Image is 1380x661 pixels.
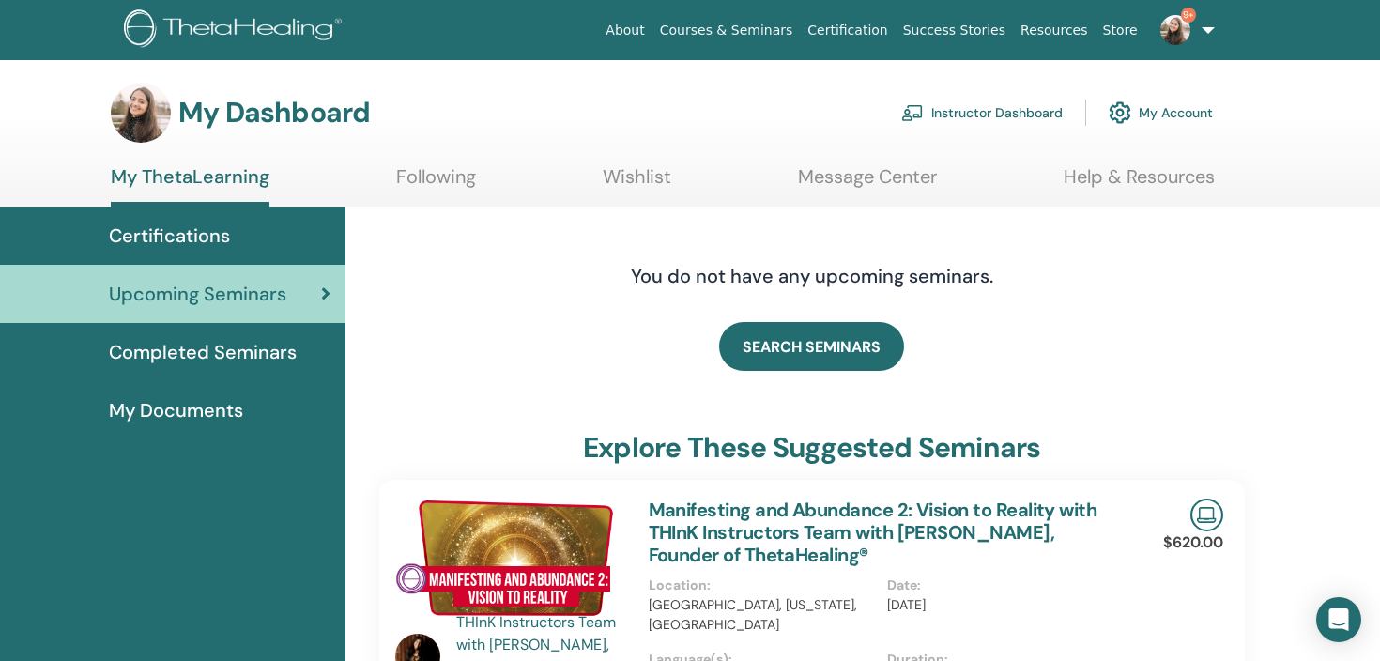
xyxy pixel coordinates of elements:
[1316,597,1361,642] div: Open Intercom Messenger
[1181,8,1196,23] span: 9+
[109,338,297,366] span: Completed Seminars
[743,337,881,357] span: SEARCH SEMINARS
[395,499,626,617] img: Manifesting and Abundance 2: Vision to Reality
[583,431,1040,465] h3: explore these suggested seminars
[598,13,652,48] a: About
[109,396,243,424] span: My Documents
[1109,97,1131,129] img: cog.svg
[1064,165,1215,202] a: Help & Resources
[1190,499,1223,531] img: Live Online Seminar
[901,92,1063,133] a: Instructor Dashboard
[887,576,1114,595] p: Date :
[516,265,1108,287] h4: You do not have any upcoming seminars.
[603,165,671,202] a: Wishlist
[649,498,1097,567] a: Manifesting and Abundance 2: Vision to Reality with THInK Instructors Team with [PERSON_NAME], Fo...
[798,165,937,202] a: Message Center
[800,13,895,48] a: Certification
[649,595,876,635] p: [GEOGRAPHIC_DATA], [US_STATE], [GEOGRAPHIC_DATA]
[396,165,476,202] a: Following
[124,9,348,52] img: logo.png
[652,13,801,48] a: Courses & Seminars
[896,13,1013,48] a: Success Stories
[111,83,171,143] img: default.jpg
[1096,13,1145,48] a: Store
[111,165,269,207] a: My ThetaLearning
[109,280,286,308] span: Upcoming Seminars
[1163,531,1223,554] p: $620.00
[178,96,370,130] h3: My Dashboard
[649,576,876,595] p: Location :
[719,322,904,371] a: SEARCH SEMINARS
[109,222,230,250] span: Certifications
[1109,92,1213,133] a: My Account
[1013,13,1096,48] a: Resources
[1160,15,1190,45] img: default.jpg
[887,595,1114,615] p: [DATE]
[901,104,924,121] img: chalkboard-teacher.svg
